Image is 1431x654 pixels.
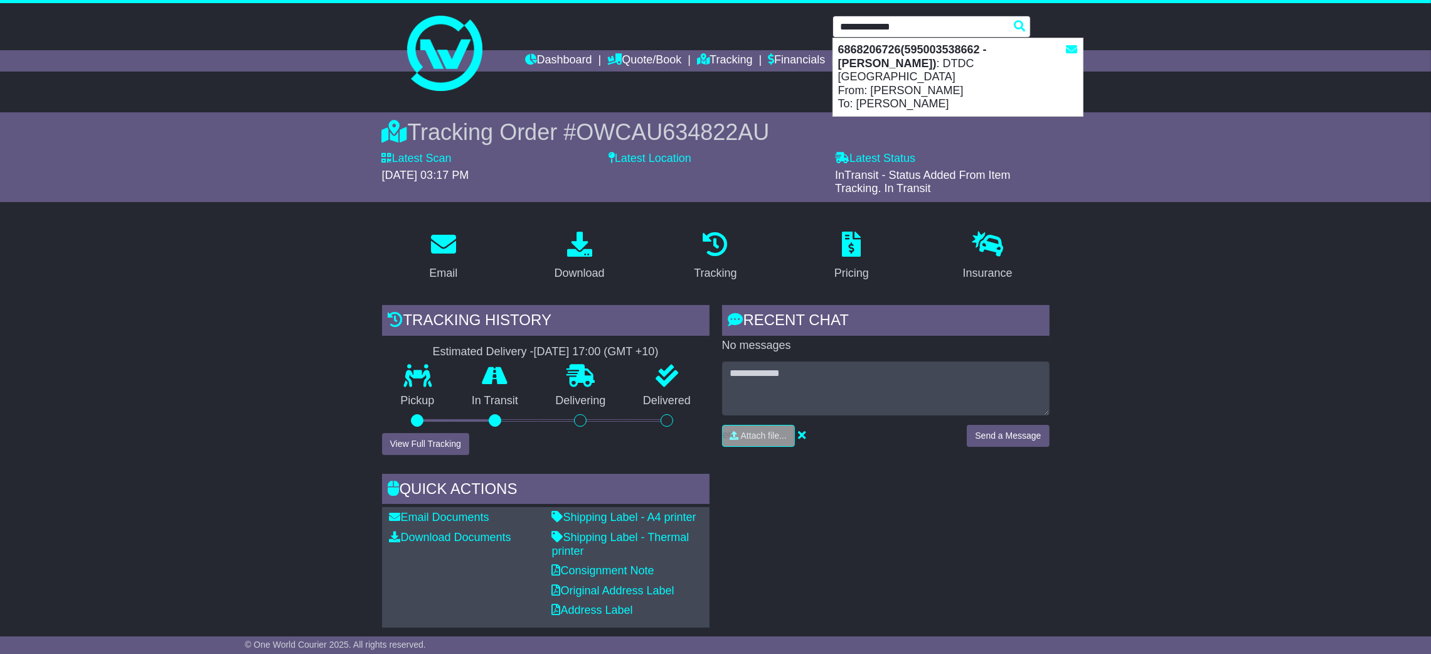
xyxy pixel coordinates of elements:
a: Financials [768,50,825,72]
a: Address Label [552,604,633,616]
a: Shipping Label - A4 printer [552,511,696,523]
button: Send a Message [967,425,1049,447]
div: : DTDC [GEOGRAPHIC_DATA] From: [PERSON_NAME] To: [PERSON_NAME] [833,38,1083,116]
span: © One World Courier 2025. All rights reserved. [245,640,426,650]
strong: 6868206726(595003538662 - [PERSON_NAME]) [838,43,987,70]
div: Email [429,265,457,282]
div: Pricing [834,265,869,282]
p: Pickup [382,394,454,408]
a: Pricing [826,227,877,286]
p: Delivering [537,394,625,408]
div: Tracking Order # [382,119,1050,146]
div: Insurance [963,265,1013,282]
p: In Transit [453,394,537,408]
div: Download [555,265,605,282]
a: Insurance [955,227,1021,286]
p: Delivered [624,394,710,408]
a: Download [546,227,613,286]
div: [DATE] 17:00 (GMT +10) [534,345,659,359]
a: Email [421,227,465,286]
div: Quick Actions [382,474,710,508]
div: Tracking [694,265,737,282]
label: Latest Status [835,152,915,166]
div: RECENT CHAT [722,305,1050,339]
span: OWCAU634822AU [576,119,769,145]
label: Latest Scan [382,152,452,166]
div: Tracking history [382,305,710,339]
a: Download Documents [390,531,511,544]
a: Tracking [686,227,745,286]
a: Original Address Label [552,584,674,597]
a: Quote/Book [607,50,681,72]
div: Estimated Delivery - [382,345,710,359]
a: Tracking [697,50,752,72]
span: InTransit - Status Added From Item Tracking. In Transit [835,169,1010,195]
p: No messages [722,339,1050,353]
a: Consignment Note [552,564,654,577]
a: Dashboard [525,50,592,72]
span: [DATE] 03:17 PM [382,169,469,181]
a: Email Documents [390,511,489,523]
button: View Full Tracking [382,433,469,455]
a: Shipping Label - Thermal printer [552,531,689,557]
label: Latest Location [609,152,691,166]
